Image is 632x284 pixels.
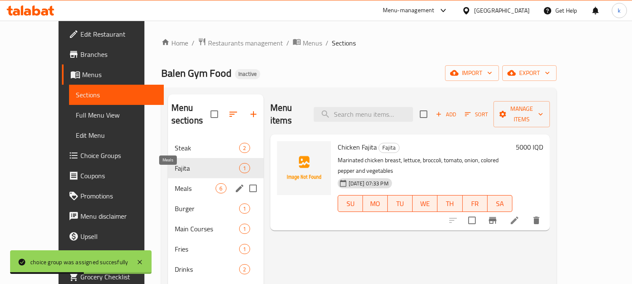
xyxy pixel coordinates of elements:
span: Select all sections [205,105,223,123]
span: Sort sections [223,104,243,124]
span: 1 [240,164,249,172]
div: Meals6edit [168,178,264,198]
span: Full Menu View [76,110,157,120]
span: Sort items [459,108,493,121]
span: Steak [175,143,240,153]
div: Fajita [175,163,240,173]
div: Main Courses1 [168,219,264,239]
span: Burger [175,204,240,214]
span: WE [416,198,434,210]
a: Menus [62,64,164,85]
div: items [216,183,226,193]
li: / [286,38,289,48]
a: Menu disclaimer [62,206,164,226]
button: MO [363,195,388,212]
span: Add item [432,108,459,121]
li: / [325,38,328,48]
div: Inactive [235,69,260,79]
span: Chicken Fajita [338,141,377,153]
button: Manage items [493,101,550,127]
button: edit [233,182,246,195]
a: Choice Groups [62,145,164,166]
span: Fries [175,244,240,254]
span: Add [435,110,457,119]
button: SA [488,195,512,212]
span: Fajita [379,143,399,153]
nav: breadcrumb [161,38,557,48]
span: Menus [82,70,157,80]
span: export [509,68,550,78]
div: Drinks2 [168,259,264,279]
a: Home [161,38,188,48]
a: Menus [293,38,322,48]
button: import [445,65,499,81]
span: import [452,68,492,78]
span: Select to update [463,212,481,229]
button: Add section [243,104,264,124]
div: Fajita1 [168,158,264,178]
button: WE [413,195,437,212]
button: Branch-specific-item [483,210,503,230]
span: FR [466,198,484,210]
div: items [239,204,250,214]
button: delete [526,210,547,230]
div: [GEOGRAPHIC_DATA] [474,6,530,15]
span: Meals [175,183,216,193]
span: Main Courses [175,224,240,234]
span: Sort [465,110,488,119]
div: items [239,264,250,274]
li: / [192,38,195,48]
span: Drinks [175,264,240,274]
span: Upsell [80,231,157,241]
button: Sort [463,108,490,121]
h2: Menu items [270,102,304,127]
div: items [239,163,250,173]
div: items [239,224,250,234]
img: Chicken Fajita [277,141,331,195]
span: k [618,6,621,15]
span: 2 [240,265,249,273]
span: Grocery Checklist [80,272,157,282]
span: 2 [240,144,249,152]
span: Promotions [80,191,157,201]
a: Sections [69,85,164,105]
a: Branches [62,44,164,64]
span: Edit Menu [76,130,157,140]
div: Burger1 [168,198,264,219]
button: Add [432,108,459,121]
a: Coverage Report [62,246,164,267]
span: Menus [303,38,322,48]
h6: 5000 IQD [516,141,543,153]
a: Edit menu item [509,215,520,225]
a: Full Menu View [69,105,164,125]
div: Menu-management [383,5,435,16]
span: Branches [80,49,157,59]
button: TU [388,195,413,212]
a: Edit Restaurant [62,24,164,44]
span: Coupons [80,171,157,181]
button: FR [463,195,488,212]
span: Edit Restaurant [80,29,157,39]
span: 1 [240,205,249,213]
span: [DATE] 07:33 PM [345,180,392,188]
input: search [314,107,413,122]
span: MO [366,198,384,210]
span: Manage items [500,104,543,125]
span: Inactive [235,70,260,78]
div: Fajita [379,143,400,153]
span: 1 [240,245,249,253]
a: Restaurants management [198,38,283,48]
span: Restaurants management [208,38,283,48]
span: SU [341,198,360,210]
span: Sections [76,90,157,100]
div: items [239,244,250,254]
div: Fries1 [168,239,264,259]
span: TH [441,198,459,210]
h2: Menu sections [171,102,211,127]
span: Choice Groups [80,150,157,161]
div: items [239,143,250,153]
span: Menu disclaimer [80,211,157,221]
button: SU [338,195,363,212]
